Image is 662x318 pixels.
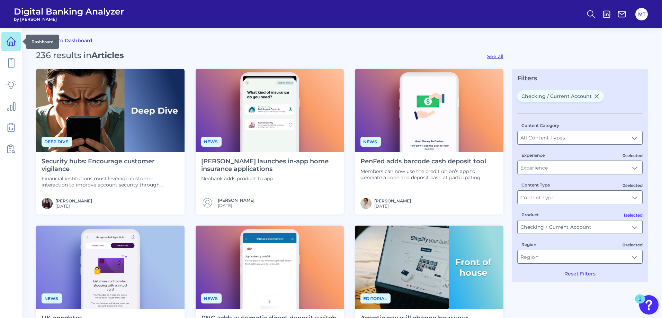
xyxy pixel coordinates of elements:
span: [DATE] [374,203,411,209]
span: News [360,137,381,147]
label: Content Category [521,123,559,128]
span: Digital Banking Analyzer [14,6,124,17]
span: News [201,137,222,147]
a: [PERSON_NAME] [218,198,254,203]
a: [PERSON_NAME] [374,198,411,203]
span: News [42,293,62,303]
span: [DATE] [55,203,92,209]
span: Deep dive [42,137,72,147]
img: Appdates - Phone (9).png [36,226,185,309]
label: Region [521,242,536,247]
p: Financial institutions must leverage customer interaction to improve account security through ded... [42,175,179,188]
img: News - Phone (2).png [196,69,344,152]
a: News [42,295,62,301]
div: 1 [638,299,642,308]
input: Experience [518,161,642,174]
a: Editorial [360,295,391,301]
img: Deep Dives with Right Label.png [36,69,185,152]
h4: Security hubs: Encourage customer vigilance [42,158,179,173]
button: Reset Filters [564,271,596,277]
div: Dashboard [26,35,59,49]
p: Members can now use the credit union’s app to generate a code and deposit cash at participating r... [360,168,498,181]
img: News - Phone (32).png [196,226,344,309]
span: Filters [517,74,537,82]
img: Front of House with Right Label (4).png [355,226,503,309]
span: Editorial [360,293,391,303]
a: News [201,295,222,301]
div: 236 results in [36,50,124,60]
h4: [PERSON_NAME] launches in-app home insurance applications [201,158,339,173]
a: Deep dive [42,138,72,145]
button: See all [487,53,503,60]
span: Articles [91,50,124,60]
img: News - Phone.png [355,69,503,152]
span: News [201,293,222,303]
p: Neobank adds product to app [201,175,339,182]
a: News [360,138,381,145]
span: Checking / Current Account [517,90,604,102]
input: Content Type [518,191,642,204]
h4: PenFed adds barcode cash deposit tool [360,158,498,165]
label: Product [521,212,539,217]
a: [PERSON_NAME] [55,198,92,203]
button: Open Resource Center, 1 new notification [639,295,659,315]
img: RNFetchBlobTmp_0b8yx2vy2p867rz195sbp4h.png [42,198,53,209]
label: Content Type [521,182,550,188]
span: by [PERSON_NAME] [14,17,124,22]
a: Back to Dashboard [36,36,92,45]
label: Experience [521,153,545,158]
a: News [201,138,222,145]
button: MT [635,8,648,20]
span: [DATE] [218,203,254,208]
input: Region [518,250,642,263]
img: MIchael McCaw [360,198,372,209]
